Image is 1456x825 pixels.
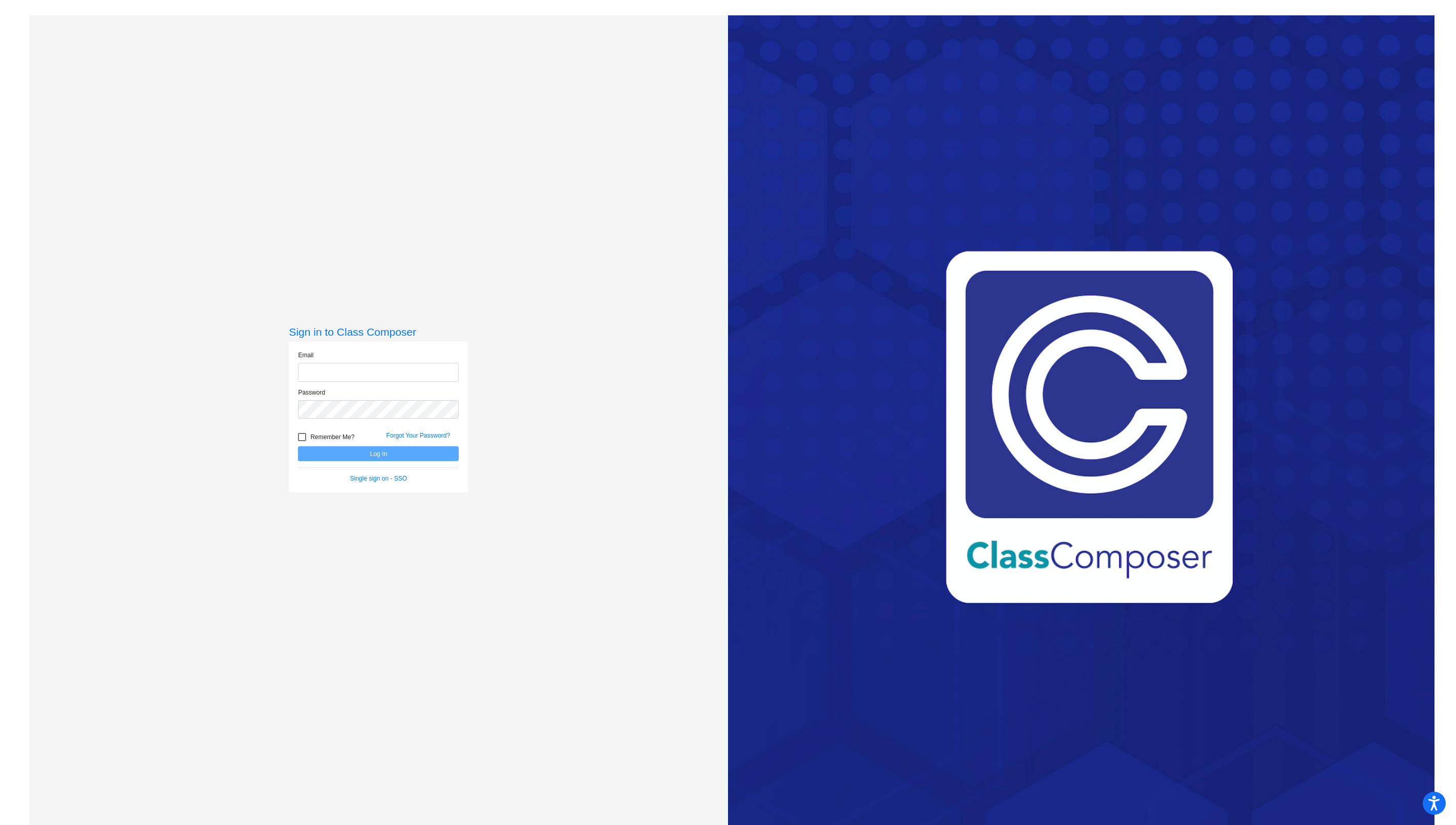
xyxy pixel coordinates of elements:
[298,388,325,397] label: Password
[298,446,459,461] button: Log In
[289,325,468,338] h3: Sign in to Class Composer
[350,475,407,482] a: Single sign on - SSO
[310,431,354,443] span: Remember Me?
[386,432,450,439] a: Forgot Your Password?
[298,351,313,360] label: Email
